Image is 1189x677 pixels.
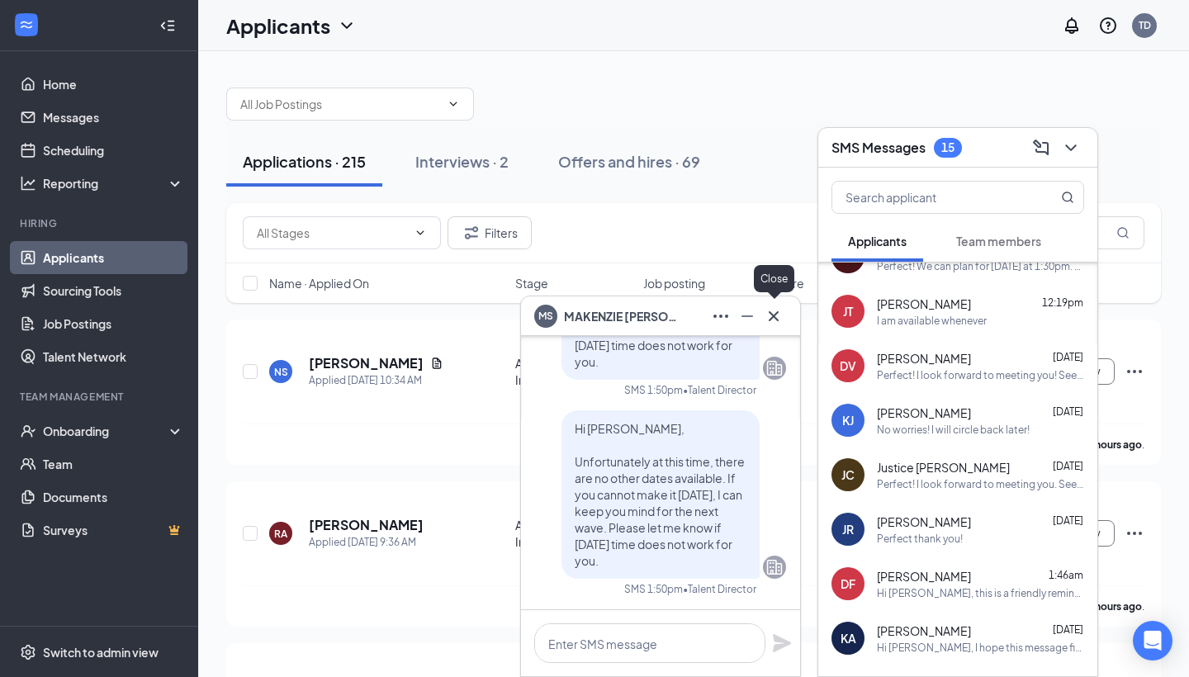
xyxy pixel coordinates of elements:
[43,175,185,192] div: Reporting
[840,357,856,374] div: DV
[515,355,633,388] div: Additional Information
[18,17,35,33] svg: WorkstreamLogo
[1053,514,1083,527] span: [DATE]
[1133,621,1172,660] div: Open Intercom Messenger
[43,241,184,274] a: Applicants
[683,383,756,397] span: • Talent Director
[43,274,184,307] a: Sourcing Tools
[43,423,170,439] div: Onboarding
[754,265,794,292] div: Close
[448,216,532,249] button: Filter Filters
[1028,135,1054,161] button: ComposeMessage
[941,140,955,154] div: 15
[1062,16,1082,36] svg: Notifications
[43,644,159,660] div: Switch to admin view
[841,630,856,646] div: KA
[43,101,184,134] a: Messages
[462,223,481,243] svg: Filter
[877,586,1084,600] div: Hi [PERSON_NAME], this is a friendly reminder. To move forward with your application for Kitchen ...
[257,224,407,242] input: All Stages
[1053,351,1083,363] span: [DATE]
[760,303,787,329] button: Cross
[226,12,330,40] h1: Applicants
[711,306,731,326] svg: Ellipses
[309,534,424,551] div: Applied [DATE] 9:36 AM
[274,527,287,541] div: RA
[43,307,184,340] a: Job Postings
[1053,460,1083,472] span: [DATE]
[877,368,1084,382] div: Perfect! I look forward to meeting you! See you then! [PERSON_NAME]
[877,350,971,367] span: [PERSON_NAME]
[274,365,288,379] div: NS
[1042,296,1083,309] span: 12:19pm
[575,421,745,568] span: Hi [PERSON_NAME], Unfortunately at this time, there are no other dates available. If you cannot m...
[1061,138,1081,158] svg: ChevronDown
[20,216,181,230] div: Hiring
[737,306,757,326] svg: Minimize
[309,372,443,389] div: Applied [DATE] 10:34 AM
[243,151,366,172] div: Applications · 215
[848,234,907,249] span: Applicants
[843,303,853,320] div: JT
[337,16,357,36] svg: ChevronDown
[1087,600,1142,613] b: 4 hours ago
[643,275,705,291] span: Job posting
[877,514,971,530] span: [PERSON_NAME]
[772,633,792,653] svg: Plane
[765,557,784,577] svg: Company
[831,139,926,157] h3: SMS Messages
[1139,18,1151,32] div: TD
[877,259,1084,273] div: Perfect! We can plan for [DATE] at 1:30pm. See you then.
[1087,438,1142,451] b: 3 hours ago
[20,423,36,439] svg: UserCheck
[1125,523,1144,543] svg: Ellipses
[683,582,756,596] span: • Talent Director
[515,517,633,550] div: Additional Information
[20,175,36,192] svg: Analysis
[1125,362,1144,381] svg: Ellipses
[1053,623,1083,636] span: [DATE]
[43,134,184,167] a: Scheduling
[43,481,184,514] a: Documents
[1053,405,1083,418] span: [DATE]
[1049,569,1083,581] span: 1:46am
[43,68,184,101] a: Home
[765,358,784,378] svg: Company
[20,644,36,660] svg: Settings
[624,582,683,596] div: SMS 1:50pm
[414,226,427,239] svg: ChevronDown
[1098,16,1118,36] svg: QuestionInfo
[842,412,854,428] div: KJ
[1116,226,1130,239] svg: MagnifyingGlass
[1058,135,1084,161] button: ChevronDown
[877,459,1010,476] span: Justice [PERSON_NAME]
[877,405,971,421] span: [PERSON_NAME]
[956,234,1041,249] span: Team members
[708,303,734,329] button: Ellipses
[43,447,184,481] a: Team
[877,296,971,312] span: [PERSON_NAME]
[877,314,987,328] div: I am available whenever
[877,423,1030,437] div: No worries! I will circle back later!
[159,17,176,34] svg: Collapse
[430,357,443,370] svg: Document
[309,354,424,372] h5: [PERSON_NAME]
[832,182,1028,213] input: Search applicant
[415,151,509,172] div: Interviews · 2
[764,306,784,326] svg: Cross
[558,151,700,172] div: Offers and hires · 69
[1061,191,1074,204] svg: MagnifyingGlass
[43,514,184,547] a: SurveysCrown
[877,641,1084,655] div: Hi [PERSON_NAME], I hope this message finds you well. Thank you for your interest in becoming a K...
[877,623,971,639] span: [PERSON_NAME]
[447,97,460,111] svg: ChevronDown
[309,516,424,534] h5: [PERSON_NAME]
[841,575,855,592] div: DF
[240,95,440,113] input: All Job Postings
[734,303,760,329] button: Minimize
[624,383,683,397] div: SMS 1:50pm
[877,532,963,546] div: Perfect thank you!
[515,275,548,291] span: Stage
[43,340,184,373] a: Talent Network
